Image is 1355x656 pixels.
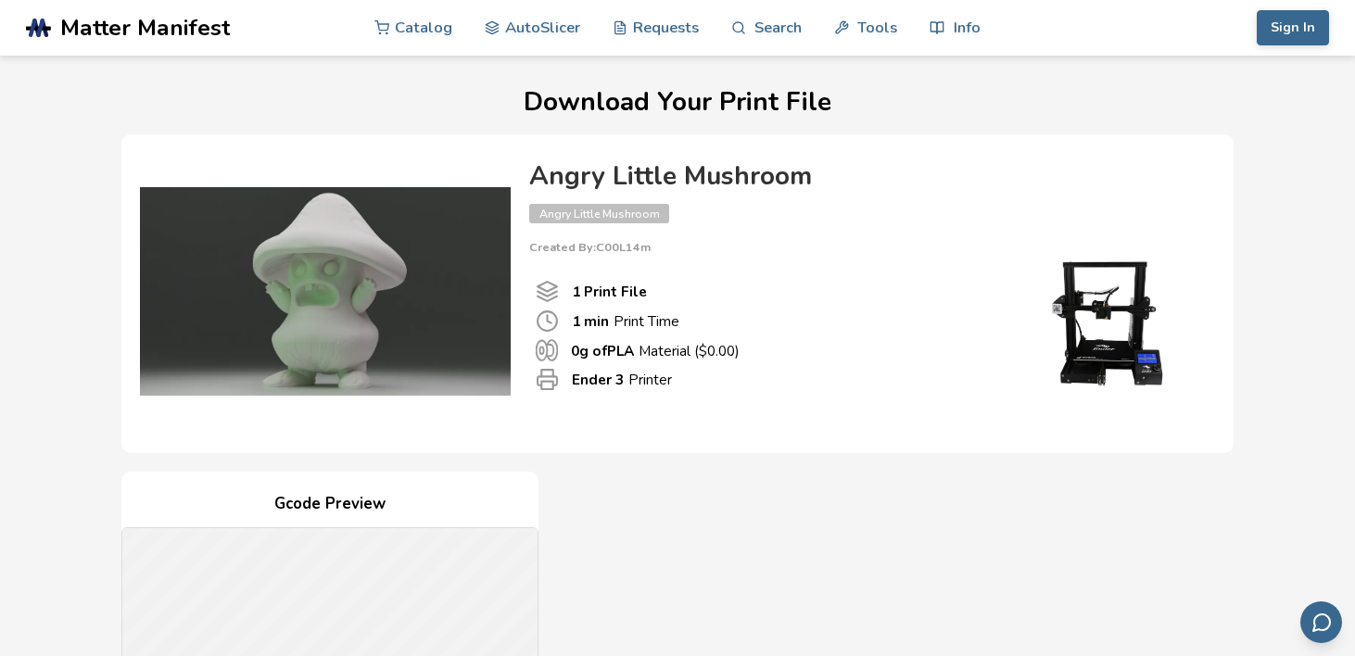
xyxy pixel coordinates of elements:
[27,88,1328,117] h1: Download Your Print File
[1011,254,1197,393] img: Printer
[1300,601,1342,643] button: Send feedback via email
[536,368,559,391] span: Printer
[571,341,740,360] p: Material ($ 0.00 )
[1257,10,1329,45] button: Sign In
[529,241,1197,254] p: Created By: C00L14m
[572,282,647,301] b: 1 Print File
[536,339,558,361] span: Material Used
[572,370,624,389] b: Ender 3
[529,162,1197,191] h4: Angry Little Mushroom
[536,280,559,303] span: Number Of Print files
[529,204,669,223] span: Angry Little Mushroom
[572,311,609,331] b: 1 min
[572,370,672,389] p: Printer
[571,341,634,360] b: 0 g of PLA
[121,490,538,519] h4: Gcode Preview
[140,153,511,431] img: Product
[60,15,230,41] span: Matter Manifest
[572,311,679,331] p: Print Time
[536,309,559,333] span: Print Time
